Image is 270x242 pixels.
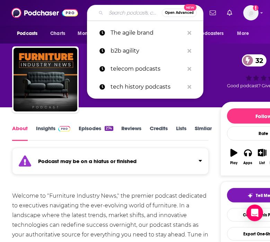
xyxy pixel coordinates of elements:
div: Play [230,161,237,165]
span: More [237,29,249,38]
button: Show profile menu [243,5,259,20]
button: Open AdvancedNew [162,9,197,17]
span: Charts [50,29,65,38]
input: Search podcasts, credits, & more... [106,7,162,18]
a: telecom podcasts [87,60,203,78]
span: Monitoring [78,29,102,38]
a: Credits [150,125,168,141]
a: Show notifications dropdown [207,7,219,19]
img: tell me why sparkle [247,193,253,198]
a: Reviews [122,125,142,141]
span: Logged in as amoscac10 [243,5,259,20]
span: For Podcasters [191,29,224,38]
button: open menu [73,27,111,40]
a: b2b agility [87,42,203,60]
img: Podchaser - Follow, Share and Rate Podcasts [11,6,78,19]
a: tech history podcasts [87,78,203,96]
a: Similar [195,125,212,141]
div: 274 [105,126,113,131]
strong: Podcast may be on a hiatus or finished [38,158,137,164]
img: Podchaser Pro [58,126,70,132]
img: User Profile [243,5,259,20]
span: Podcasts [17,29,37,38]
img: Furniture Industry News [14,48,77,111]
a: About [12,125,28,141]
a: InsightsPodchaser Pro [36,125,70,141]
a: Show notifications dropdown [224,7,235,19]
svg: Add a profile image [253,5,259,11]
button: open menu [12,27,46,40]
section: Click to expand status details [12,152,208,174]
span: Open Advanced [165,11,194,15]
span: New [184,4,197,11]
a: Lists [176,125,187,141]
button: open menu [233,27,258,40]
button: open menu [186,27,234,40]
div: Open Intercom Messenger [246,205,263,221]
button: List [255,144,269,169]
a: 32 [242,54,267,66]
a: The agile brand [87,24,203,42]
p: b2b agility [111,42,184,60]
a: Charts [46,27,69,40]
div: List [259,161,265,165]
div: Search podcasts, credits, & more... [87,5,203,21]
p: tech history podcasts [111,78,184,96]
button: Apps [241,144,255,169]
a: Episodes274 [79,125,113,141]
p: The agile brand [111,24,184,42]
div: Apps [244,161,253,165]
button: Play [227,144,241,169]
p: telecom podcasts [111,60,184,78]
span: 32 [249,54,267,66]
